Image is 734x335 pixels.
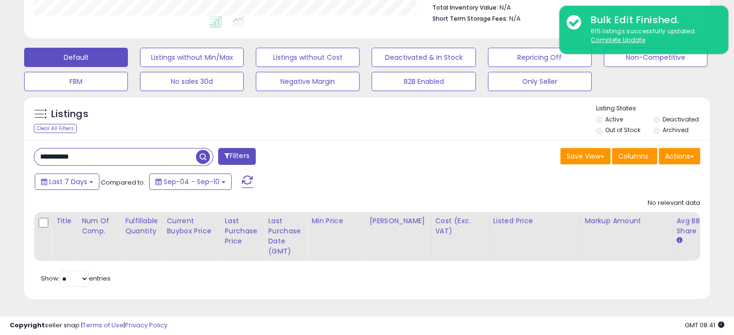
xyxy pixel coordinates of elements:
[10,321,167,330] div: seller snap | |
[685,321,724,330] span: 2025-09-18 08:41 GMT
[164,177,220,187] span: Sep-04 - Sep-10
[82,216,117,236] div: Num of Comp.
[435,216,485,236] div: Cost (Exc. VAT)
[24,48,128,67] button: Default
[56,216,73,226] div: Title
[677,216,712,236] div: Avg BB Share
[369,216,427,226] div: [PERSON_NAME]
[493,216,577,226] div: Listed Price
[268,216,303,256] div: Last Purchase Date (GMT)
[583,13,721,27] div: Bulk Edit Finished.
[224,216,260,246] div: Last Purchase Price
[591,36,645,44] u: Complete Update
[125,216,158,236] div: Fulfillable Quantity
[432,3,498,12] b: Total Inventory Value:
[604,48,707,67] button: Non-Competitive
[659,148,700,164] button: Actions
[166,216,216,236] div: Current Buybox Price
[432,14,508,23] b: Short Term Storage Fees:
[618,151,649,161] span: Columns
[256,48,360,67] button: Listings without Cost
[125,321,167,330] a: Privacy Policy
[648,199,700,208] div: No relevant data
[488,48,592,67] button: Repricing Off
[35,174,99,190] button: Last 7 Days
[596,104,710,113] p: Listing States:
[140,48,244,67] button: Listings without Min/Max
[605,126,640,134] label: Out of Stock
[41,274,111,283] span: Show: entries
[24,72,128,91] button: FBM
[662,126,688,134] label: Archived
[101,178,145,187] span: Compared to:
[149,174,232,190] button: Sep-04 - Sep-10
[140,72,244,91] button: No sales 30d
[509,14,521,23] span: N/A
[372,72,475,91] button: B2B Enabled
[560,148,610,164] button: Save View
[51,107,88,121] h5: Listings
[34,124,77,133] div: Clear All Filters
[311,216,361,226] div: Min Price
[662,115,698,123] label: Deactivated
[256,72,360,91] button: Negative Margin
[612,148,657,164] button: Columns
[432,1,693,13] li: N/A
[372,48,475,67] button: Deactivated & In Stock
[83,321,124,330] a: Terms of Use
[585,216,668,226] div: Markup Amount
[488,72,592,91] button: Only Seller
[49,177,87,187] span: Last 7 Days
[583,27,721,45] div: 615 listings successfully updated.
[218,148,256,165] button: Filters
[677,236,682,245] small: Avg BB Share.
[10,321,45,330] strong: Copyright
[605,115,623,123] label: Active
